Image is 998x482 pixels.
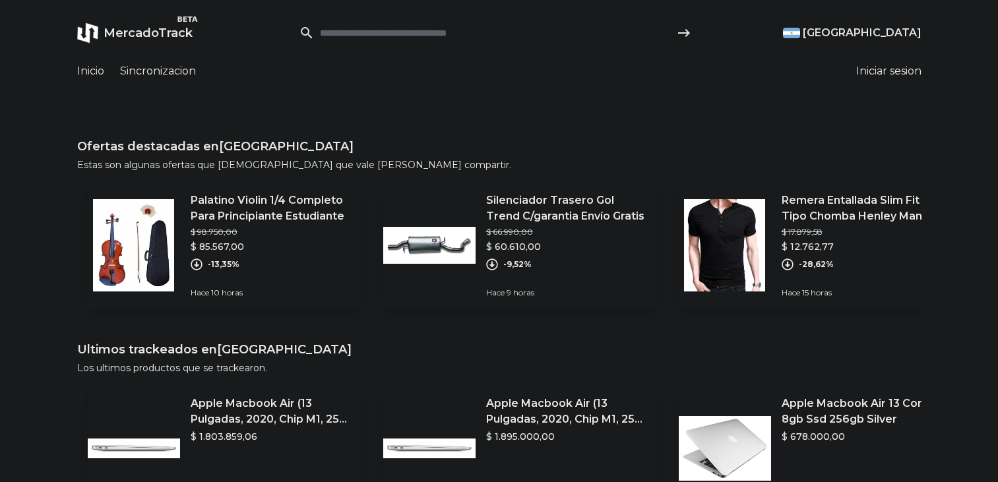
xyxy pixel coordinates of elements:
[77,340,921,359] h1: Ultimos trackeados en [GEOGRAPHIC_DATA]
[383,182,658,309] a: Featured imageSilenciador Trasero Gol Trend C/garantia Envío Gratis$ 66.990,00$ 60.610,00-9,52%Ha...
[191,396,352,427] p: Apple Macbook Air (13 Pulgadas, 2020, Chip M1, 256 Gb De Ssd, 8 Gb De Ram) - Plata
[783,28,800,38] img: Argentina
[191,430,352,443] p: $ 1.803.859,06
[77,22,98,44] img: MercadoTrack
[782,240,943,253] p: $ 12.762,77
[120,63,196,79] a: Sincronizacion
[88,199,180,291] img: Featured image
[856,63,921,79] button: Iniciar sesion
[803,25,921,41] span: [GEOGRAPHIC_DATA]
[77,137,921,156] h1: Ofertas destacadas en [GEOGRAPHIC_DATA]
[486,287,647,298] p: Hace 9 horas
[782,227,943,237] p: $ 17.879,58
[208,259,239,270] p: -13,35%
[799,259,834,270] p: -28,62%
[486,396,647,427] p: Apple Macbook Air (13 Pulgadas, 2020, Chip M1, 256 Gb De Ssd, 8 Gb De Ram) - Plata
[104,26,193,40] span: MercadoTrack
[172,13,203,26] span: BETA
[679,182,953,309] a: Featured imageRemera Entallada Slim Fit Tipo Chomba Henley Mangas Cortas$ 17.879,58$ 12.762,77-28...
[782,193,943,224] p: Remera Entallada Slim Fit Tipo Chomba Henley Mangas Cortas
[782,430,943,443] p: $ 678.000,00
[486,240,647,253] p: $ 60.610,00
[191,193,352,224] p: Palatino Violin 1/4 Completo Para Principiante Estudiante
[77,361,921,375] p: Los ultimos productos que se trackearon.
[679,199,771,291] img: Featured image
[503,259,532,270] p: -9,52%
[191,287,352,298] p: Hace 10 horas
[783,25,921,41] button: [GEOGRAPHIC_DATA]
[191,240,352,253] p: $ 85.567,00
[486,193,647,224] p: Silenciador Trasero Gol Trend C/garantia Envío Gratis
[77,158,921,171] p: Estas son algunas ofertas que [DEMOGRAPHIC_DATA] que vale [PERSON_NAME] compartir.
[383,199,476,291] img: Featured image
[77,63,104,79] a: Inicio
[191,227,352,237] p: $ 98.750,00
[782,396,943,427] p: Apple Macbook Air 13 Core I5 8gb Ssd 256gb Silver
[486,227,647,237] p: $ 66.990,00
[88,182,362,309] a: Featured imagePalatino Violin 1/4 Completo Para Principiante Estudiante$ 98.750,00$ 85.567,00-13,...
[77,22,193,44] a: MercadoTrackBETA
[782,287,943,298] p: Hace 15 horas
[486,430,647,443] p: $ 1.895.000,00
